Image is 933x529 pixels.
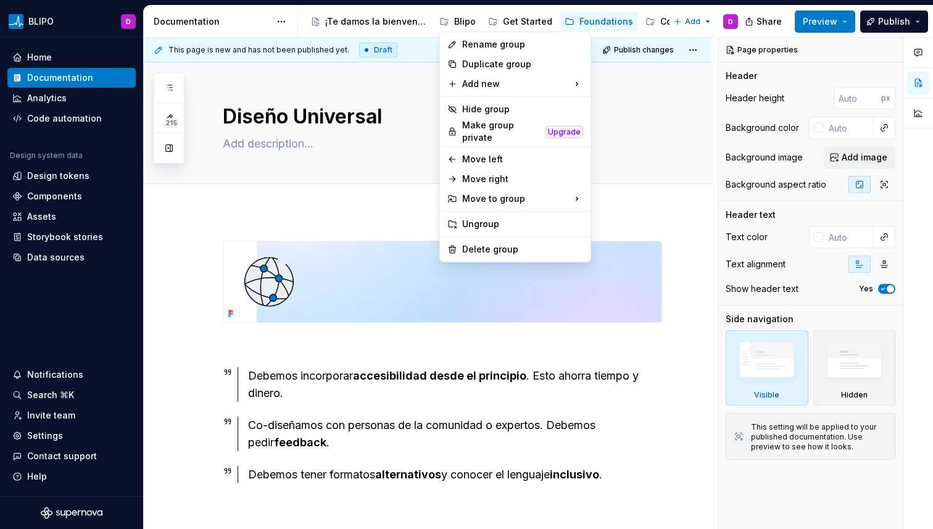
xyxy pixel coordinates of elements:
div: Duplicate group [462,58,583,70]
div: Delete group [462,243,583,256]
div: Move right [462,173,583,185]
div: Make group private [462,119,541,144]
div: Rename group [462,38,583,51]
div: Add new [442,74,588,94]
div: Move to group [442,189,588,209]
div: Upgrade [545,126,583,138]
div: Move left [462,153,583,165]
div: Hide group [462,103,583,115]
div: Ungroup [462,218,583,230]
